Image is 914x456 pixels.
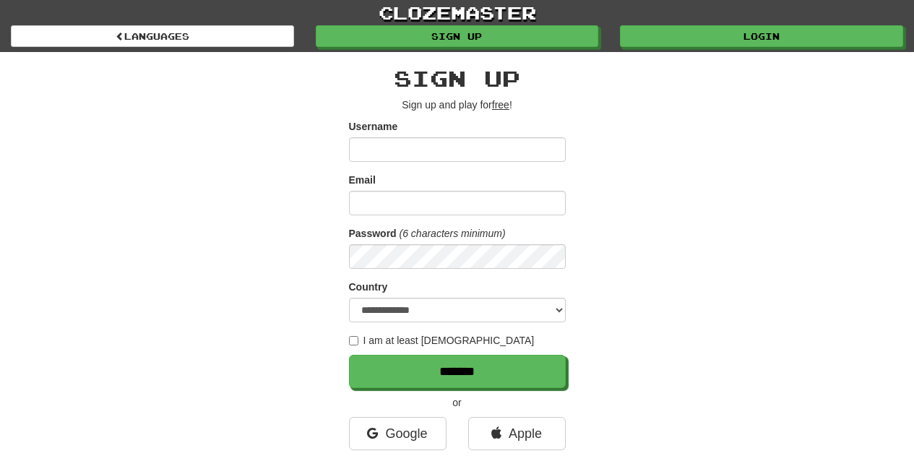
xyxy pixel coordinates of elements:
input: I am at least [DEMOGRAPHIC_DATA] [349,336,358,345]
label: Password [349,226,397,241]
label: Username [349,119,398,134]
p: or [349,395,566,410]
p: Sign up and play for ! [349,98,566,112]
a: Sign up [316,25,599,47]
label: Country [349,280,388,294]
label: I am at least [DEMOGRAPHIC_DATA] [349,333,535,348]
label: Email [349,173,376,187]
h2: Sign up [349,66,566,90]
a: Google [349,417,447,450]
a: Languages [11,25,294,47]
em: (6 characters minimum) [400,228,506,239]
u: free [492,99,509,111]
a: Login [620,25,903,47]
a: Apple [468,417,566,450]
